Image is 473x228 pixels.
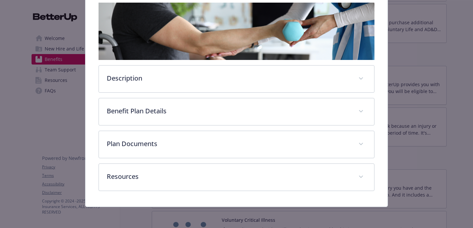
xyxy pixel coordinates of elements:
div: Resources [99,164,374,191]
img: banner [99,3,374,60]
div: Benefit Plan Details [99,98,374,125]
p: Benefit Plan Details [107,106,350,116]
p: Resources [107,172,350,181]
p: Description [107,73,350,83]
div: Description [99,66,374,92]
p: Plan Documents [107,139,350,149]
div: Plan Documents [99,131,374,158]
